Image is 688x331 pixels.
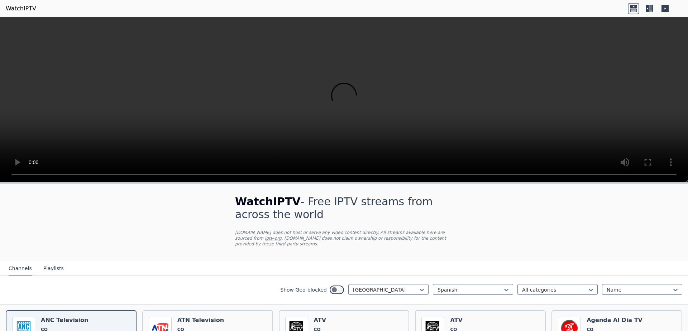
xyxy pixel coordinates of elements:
[587,317,642,324] h6: Agenda Al Dia TV
[235,195,301,208] span: WatchIPTV
[235,195,453,221] h1: - Free IPTV streams from across the world
[265,236,282,241] a: iptv-org
[235,230,453,247] p: [DOMAIN_NAME] does not host or serve any video content directly. All streams available here are s...
[9,262,32,275] button: Channels
[6,4,36,13] a: WatchIPTV
[314,317,345,324] h6: ATV
[450,317,482,324] h6: ATV
[41,317,88,324] h6: ANC Television
[43,262,64,275] button: Playlists
[177,317,224,324] h6: ATN Television
[280,286,327,293] label: Show Geo-blocked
